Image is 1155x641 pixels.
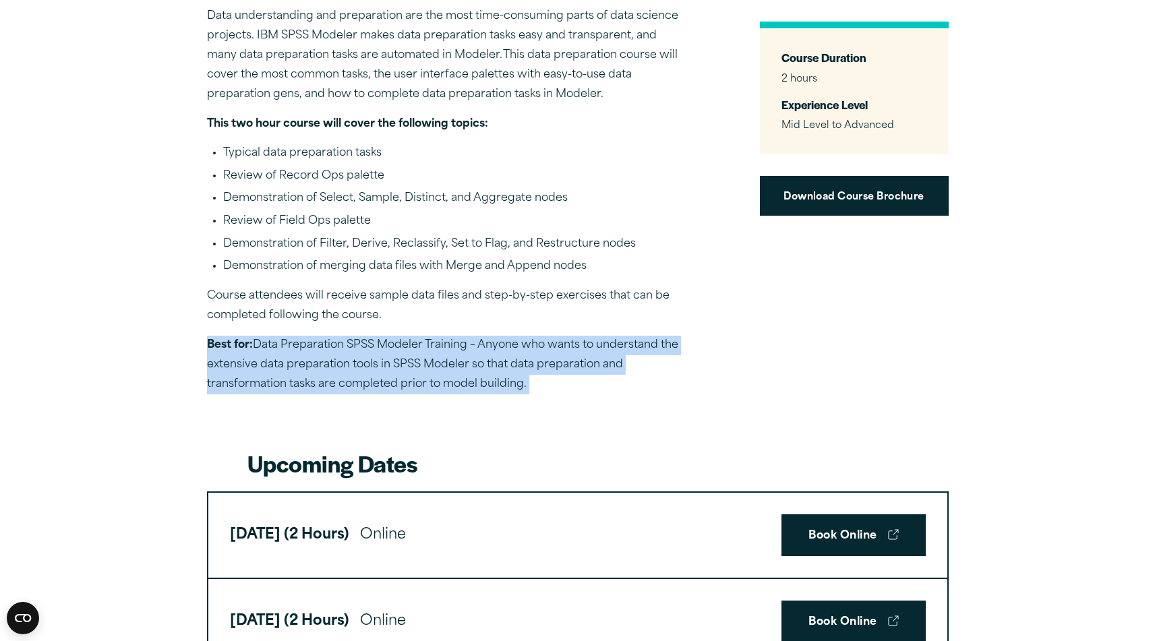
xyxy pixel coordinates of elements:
[360,522,406,548] p: Online
[207,336,679,394] p: Data Preparation SPSS Modeler Training – Anyone who wants to understand the extensive data prepar...
[223,168,679,185] li: Review of Record Ops palette
[372,267,430,278] a: Privacy Policy
[330,112,361,122] span: Job title
[760,176,949,216] a: Download Course Brochure
[223,213,679,231] li: Review of Field Ops palette
[330,57,392,67] span: Company Email
[207,340,253,350] strong: Best for:
[781,72,927,86] p: 2 hours
[223,236,679,253] li: Demonstration of Filter, Derive, Reclassify, Set to Flag, and Restructure nodes
[7,602,39,634] button: Open CMP widget
[17,243,373,254] p: I agree to allow Version 1 to store and process my data and to send communications.
[207,7,679,104] p: Data understanding and preparation are the most time-consuming parts of data science projects. IB...
[230,522,349,548] h3: [DATE] (2 Hours)
[781,96,927,112] h3: Experience Level
[207,286,679,326] p: Course attendees will receive sample data files and step-by-step exercises that can be completed ...
[330,1,372,11] span: Last name
[781,50,927,65] h3: Course Duration
[207,119,488,129] strong: This two hour course will cover the following topics:
[781,514,925,556] a: Book Online
[360,609,406,634] p: Online
[223,190,679,208] li: Demonstration of Select, Sample, Distinct, and Aggregate nodes
[223,258,679,276] li: Demonstration of merging data files with Merge and Append nodes
[247,448,908,479] h2: Upcoming Dates
[223,145,679,162] li: Typical data preparation tasks
[3,245,12,253] input: I agree to allow Version 1 to store and process my data and to send communications.*
[230,609,349,634] h3: [DATE] (2 Hours)
[781,119,927,133] p: Mid Level to Advanced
